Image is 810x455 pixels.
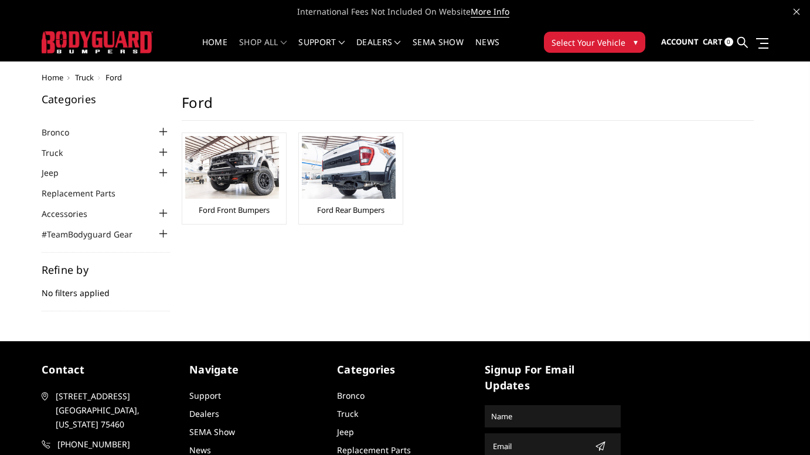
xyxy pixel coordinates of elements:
[189,426,235,437] a: SEMA Show
[199,205,270,215] a: Ford Front Bumpers
[75,72,94,83] a: Truck
[475,38,499,61] a: News
[337,390,365,401] a: Bronco
[337,426,354,437] a: Jeep
[298,38,345,61] a: Support
[42,228,147,240] a: #TeamBodyguard Gear
[634,36,638,48] span: ▾
[337,408,358,419] a: Truck
[413,38,464,61] a: SEMA Show
[703,36,723,47] span: Cart
[202,38,227,61] a: Home
[189,408,219,419] a: Dealers
[552,36,625,49] span: Select Your Vehicle
[703,26,733,58] a: Cart 0
[189,390,221,401] a: Support
[485,362,621,393] h5: signup for email updates
[661,26,699,58] a: Account
[661,36,699,47] span: Account
[42,94,171,104] h5: Categories
[239,38,287,61] a: shop all
[56,389,175,432] span: [STREET_ADDRESS] [GEOGRAPHIC_DATA], [US_STATE] 75460
[42,264,171,275] h5: Refine by
[42,72,63,83] a: Home
[57,437,177,451] span: [PHONE_NUMBER]
[42,264,171,311] div: No filters applied
[42,208,102,220] a: Accessories
[42,187,130,199] a: Replacement Parts
[42,31,153,53] img: BODYGUARD BUMPERS
[42,147,77,159] a: Truck
[471,6,509,18] a: More Info
[317,205,384,215] a: Ford Rear Bumpers
[544,32,645,53] button: Select Your Vehicle
[42,362,178,378] h5: contact
[182,94,754,121] h1: Ford
[189,362,325,378] h5: Navigate
[724,38,733,46] span: 0
[356,38,401,61] a: Dealers
[486,407,619,426] input: Name
[42,126,84,138] a: Bronco
[42,167,73,179] a: Jeep
[337,362,473,378] h5: Categories
[42,437,178,451] a: [PHONE_NUMBER]
[105,72,122,83] span: Ford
